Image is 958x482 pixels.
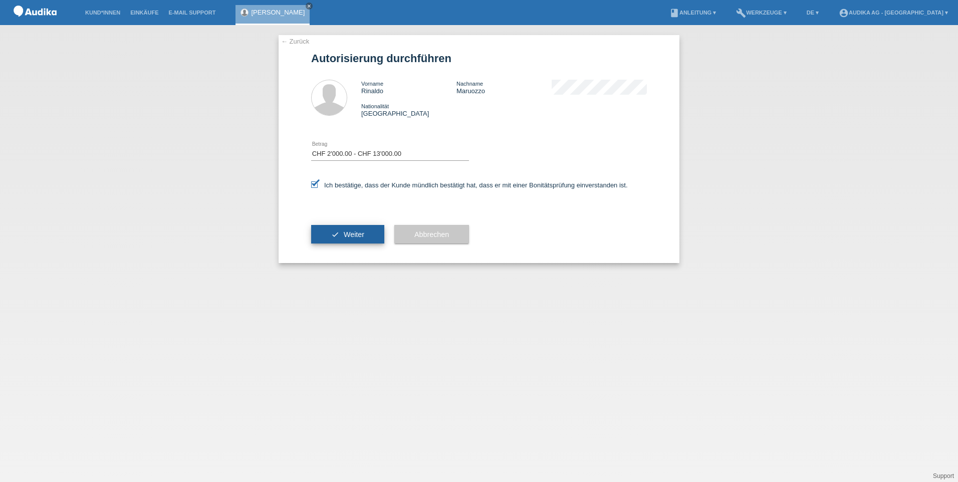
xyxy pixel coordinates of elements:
[933,472,954,479] a: Support
[361,80,456,95] div: Rinaldo
[669,8,679,18] i: book
[164,10,221,16] a: E-Mail Support
[311,52,647,65] h1: Autorisierung durchführen
[839,8,849,18] i: account_circle
[125,10,163,16] a: Einkäufe
[834,10,953,16] a: account_circleAudika AG - [GEOGRAPHIC_DATA] ▾
[311,181,628,189] label: Ich bestätige, dass der Kunde mündlich bestätigt hat, dass er mit einer Bonitätsprüfung einversta...
[414,230,449,238] span: Abbrechen
[664,10,721,16] a: bookAnleitung ▾
[361,81,383,87] span: Vorname
[344,230,364,238] span: Weiter
[307,4,312,9] i: close
[736,8,746,18] i: build
[80,10,125,16] a: Kund*innen
[331,230,339,238] i: check
[251,9,305,16] a: [PERSON_NAME]
[394,225,469,244] button: Abbrechen
[281,38,309,45] a: ← Zurück
[311,225,384,244] button: check Weiter
[802,10,824,16] a: DE ▾
[731,10,792,16] a: buildWerkzeuge ▾
[306,3,313,10] a: close
[456,80,552,95] div: Maruozzo
[456,81,483,87] span: Nachname
[10,20,60,27] a: POS — MF Group
[361,102,456,117] div: [GEOGRAPHIC_DATA]
[361,103,389,109] span: Nationalität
